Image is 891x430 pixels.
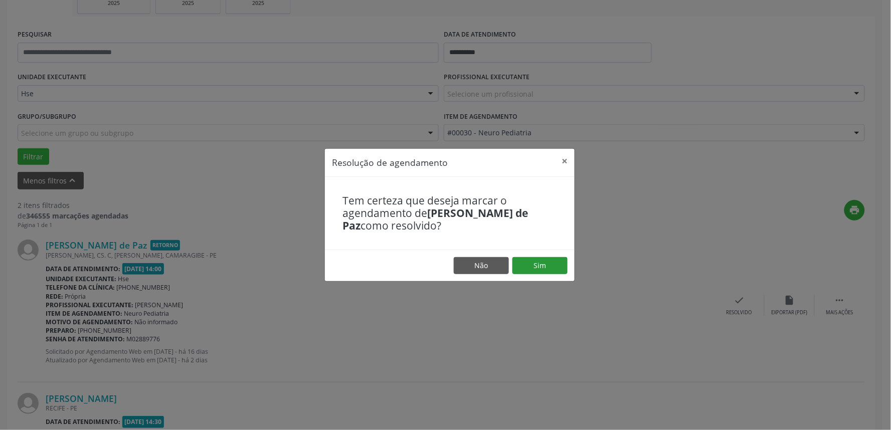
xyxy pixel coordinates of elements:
h5: Resolução de agendamento [332,156,448,169]
h4: Tem certeza que deseja marcar o agendamento de como resolvido? [342,194,557,233]
button: Não [454,257,509,274]
button: Close [555,149,575,173]
b: [PERSON_NAME] de Paz [342,206,528,233]
button: Sim [512,257,568,274]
